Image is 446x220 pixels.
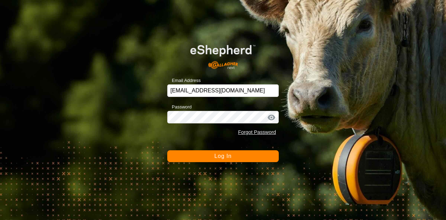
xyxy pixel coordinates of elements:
a: Forgot Password [238,129,276,135]
button: Log In [167,150,279,162]
span: Log In [214,153,231,159]
img: E-shepherd Logo [178,36,268,74]
label: Email Address [167,77,201,84]
input: Email Address [167,84,279,97]
label: Password [167,104,192,111]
